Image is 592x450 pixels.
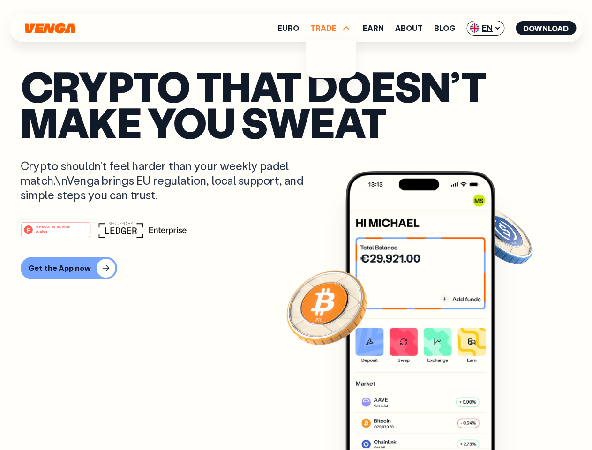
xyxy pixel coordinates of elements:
button: Get the App now [21,257,117,279]
img: flag-uk [470,23,479,33]
tspan: Web3 [36,229,47,234]
button: Download [516,21,576,35]
a: Blog [434,24,455,32]
a: Euro [277,24,299,32]
p: Crypto that doesn’t make you sweat [21,68,571,140]
a: About [395,24,423,32]
a: #1 PRODUCT OF THE MONTHWeb3 [21,227,91,240]
span: TRADE [310,22,352,34]
a: Earn [363,24,384,32]
span: TRADE [310,24,337,32]
img: USDC coin [467,202,535,269]
span: EN [466,21,504,36]
img: Bitcoin [285,265,369,349]
svg: Home [23,23,76,34]
tspan: #1 PRODUCT OF THE MONTH [36,225,71,228]
div: Get the App now [28,263,91,273]
a: Get the App now [21,257,571,279]
p: Crypto shouldn’t feel harder than your weekly padel match.\nVenga brings EU regulation, local sup... [21,158,317,202]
